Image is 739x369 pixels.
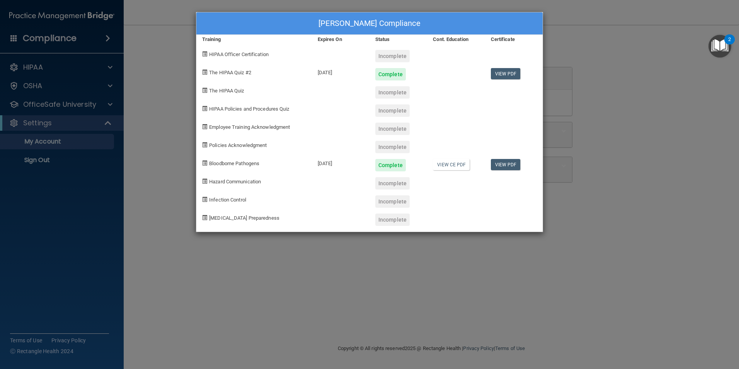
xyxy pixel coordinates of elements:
[375,50,410,62] div: Incomplete
[728,39,731,50] div: 2
[375,86,410,99] div: Incomplete
[375,123,410,135] div: Incomplete
[708,35,731,58] button: Open Resource Center, 2 new notifications
[209,106,289,112] span: HIPAA Policies and Procedures Quiz
[209,179,261,184] span: Hazard Communication
[491,159,521,170] a: View PDF
[369,35,427,44] div: Status
[485,35,543,44] div: Certificate
[375,177,410,190] div: Incomplete
[427,35,485,44] div: Cont. Education
[375,141,410,153] div: Incomplete
[209,124,290,130] span: Employee Training Acknowledgment
[209,215,279,221] span: [MEDICAL_DATA] Preparedness
[433,159,470,170] a: View CE PDF
[196,35,312,44] div: Training
[491,68,521,79] a: View PDF
[375,68,406,80] div: Complete
[375,159,406,171] div: Complete
[209,142,267,148] span: Policies Acknowledgment
[196,12,543,35] div: [PERSON_NAME] Compliance
[312,35,369,44] div: Expires On
[209,51,269,57] span: HIPAA Officer Certification
[375,195,410,208] div: Incomplete
[375,214,410,226] div: Incomplete
[312,153,369,171] div: [DATE]
[209,70,251,75] span: The HIPAA Quiz #2
[312,62,369,80] div: [DATE]
[375,104,410,117] div: Incomplete
[209,197,246,203] span: Infection Control
[209,88,244,94] span: The HIPAA Quiz
[209,161,259,166] span: Bloodborne Pathogens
